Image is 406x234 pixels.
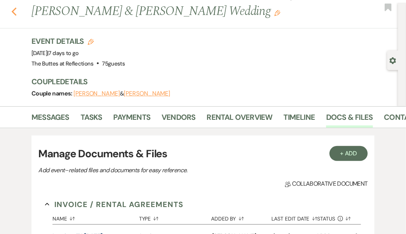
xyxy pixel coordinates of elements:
[211,210,272,224] button: Added By
[390,57,396,64] button: Open lead details
[318,216,336,221] span: Status
[31,60,93,67] span: The Buttes at Reflections
[52,210,139,224] button: Name
[38,146,367,162] h3: Manage Documents & Files
[31,76,391,87] h3: Couple Details
[38,165,301,175] p: Add event–related files and documents for easy reference.
[284,111,315,128] a: Timeline
[81,111,102,128] a: Tasks
[31,3,322,21] h1: [PERSON_NAME] & [PERSON_NAME] Wedding
[73,91,120,97] button: [PERSON_NAME]
[285,179,367,188] span: Collaborative document
[114,111,151,128] a: Payments
[207,111,273,128] a: Rental Overview
[31,49,79,57] span: [DATE]
[31,111,69,128] a: Messages
[31,36,125,46] h3: Event Details
[47,49,79,57] span: |
[73,90,170,97] span: &
[272,210,318,224] button: Last Edit Date
[49,49,79,57] span: 7 days to go
[330,146,368,161] button: + Add
[102,60,125,67] span: 75 guests
[274,9,280,16] button: Edit
[45,199,183,210] button: Invoice / Rental Agreements
[124,91,170,97] button: [PERSON_NAME]
[162,111,195,128] a: Vendors
[139,210,211,224] button: Type
[326,111,373,128] a: Docs & Files
[318,210,352,224] button: Status
[31,89,73,97] span: Couple names:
